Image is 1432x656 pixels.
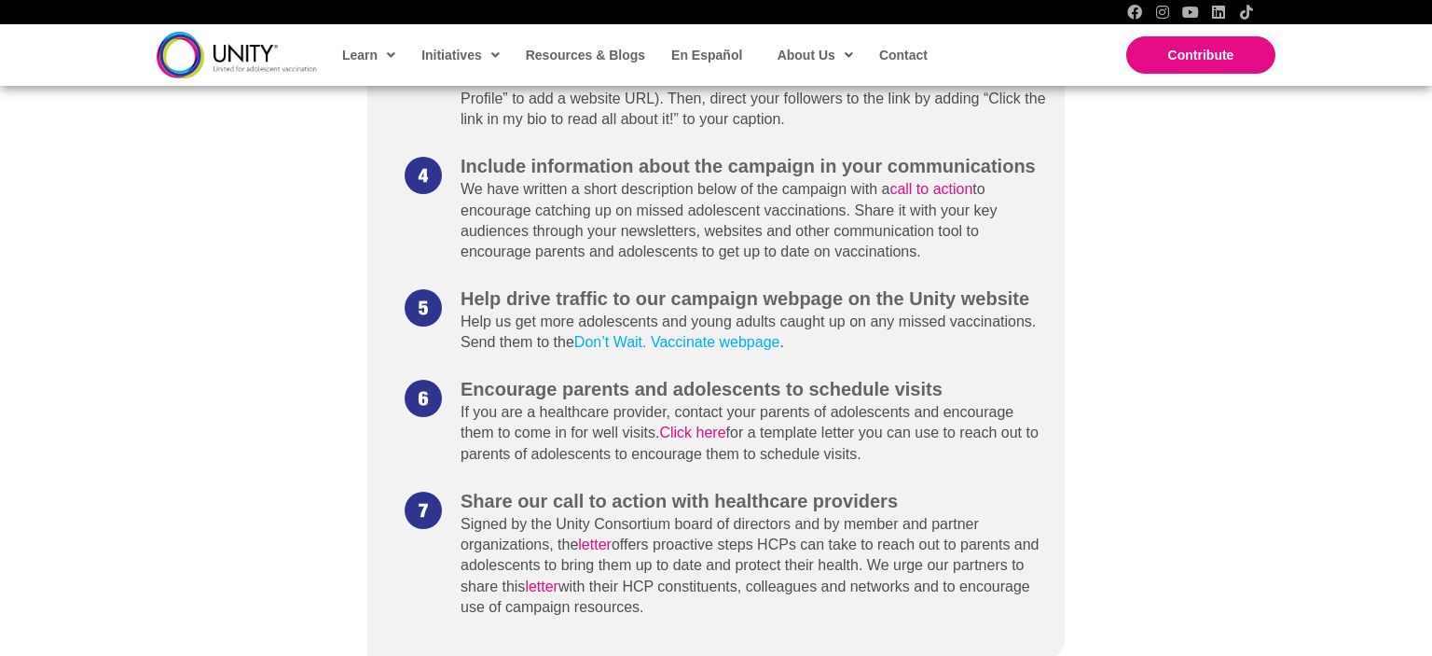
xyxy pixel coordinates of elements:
a: Facebook [1127,5,1142,20]
a: call to action [889,181,972,197]
a: En Español [662,34,750,77]
span: Initiatives [421,41,500,69]
a: letter [525,579,558,594]
span: En Español [671,48,742,63]
span: Learn [342,41,395,69]
h3: Include information about the campaign in your communications [461,153,1046,179]
a: Contribute [1126,36,1275,74]
p: Signed by the Unity Consortium board of directors and by member and partner organizations, the of... [461,514,1046,619]
span: About Us [778,41,853,69]
a: Contact [870,34,935,77]
a: letter [578,537,612,552]
a: LinkedIn [1211,5,1226,20]
a: Click here [659,425,725,440]
a: Resources & Blogs [516,34,653,77]
span: Resources & Blogs [526,48,645,63]
span: Contact [879,48,928,63]
a: Don’t Wait. Vaccinate webpage [574,334,780,350]
a: TikTok [1239,5,1254,20]
span: Contribute [1168,48,1234,63]
h3: Encourage parents and adolescents to schedule visits [461,376,1046,402]
img: numbercircle-6 [405,380,442,417]
img: numbercircle-5 [405,289,442,327]
p: We have written a short description below of the campaign with a to encourage catching up on miss... [461,179,1046,263]
a: Instagram [1155,5,1170,20]
a: YouTube [1183,5,1198,20]
img: unity-logo-dark [157,32,317,77]
h3: Share our call to action with healthcare providers [461,488,1046,514]
img: numbercircle-4 [405,157,442,194]
a: About Us [768,34,861,77]
img: numbercircle-7 [405,492,442,529]
p: Help us get more adolescents and young adults caught up on any missed vaccinations. Send them to ... [461,312,1046,354]
p: If you are a healthcare provider, contact your parents of adolescents and encourage them to come ... [461,402,1046,465]
h3: Help drive traffic to our campaign webpage on the Unity website [461,286,1046,312]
